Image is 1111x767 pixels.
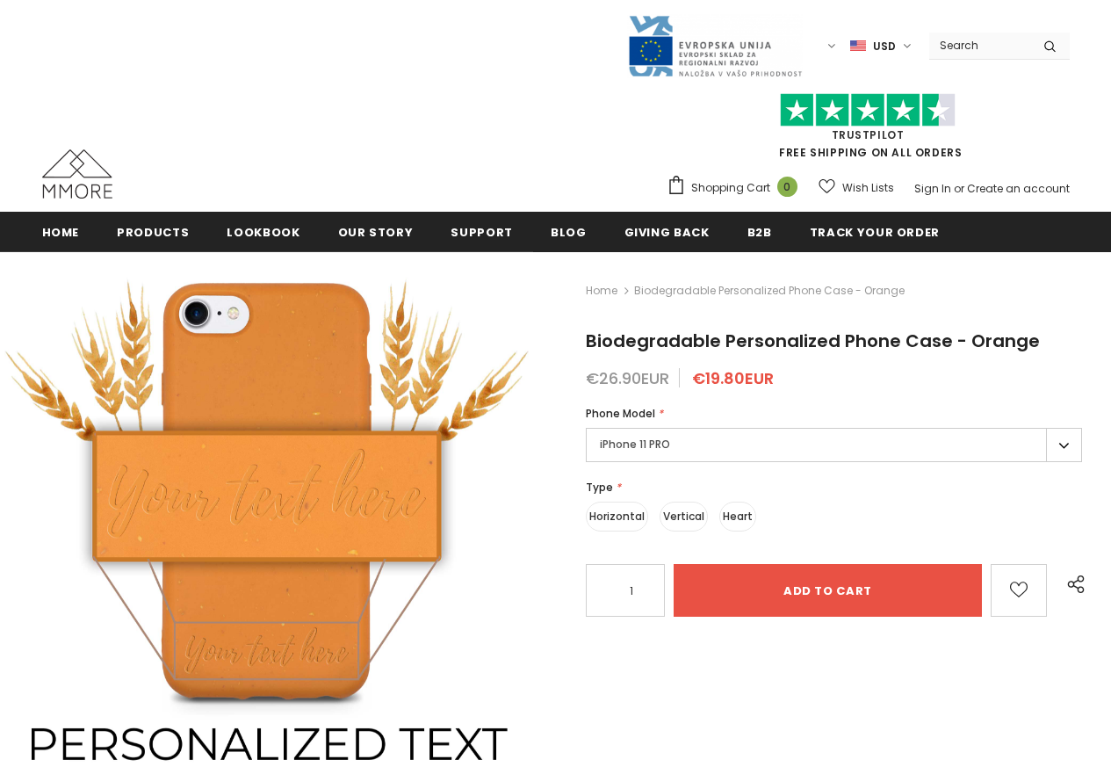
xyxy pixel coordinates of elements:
[586,480,613,495] span: Type
[777,177,797,197] span: 0
[929,33,1030,58] input: Search Site
[810,224,940,241] span: Track your order
[42,224,80,241] span: Home
[873,38,896,55] span: USD
[586,406,655,421] span: Phone Model
[451,212,513,251] a: support
[667,175,806,201] a: Shopping Cart 0
[832,127,905,142] a: Trustpilot
[586,367,669,389] span: €26.90EUR
[660,502,708,532] label: Vertical
[624,224,710,241] span: Giving back
[850,39,866,54] img: USD
[627,14,803,78] img: Javni Razpis
[338,212,414,251] a: Our Story
[691,179,770,197] span: Shopping Cart
[914,181,951,196] a: Sign In
[338,224,414,241] span: Our Story
[819,172,894,203] a: Wish Lists
[692,367,774,389] span: €19.80EUR
[42,149,112,199] img: MMORE Cases
[954,181,964,196] span: or
[227,212,299,251] a: Lookbook
[624,212,710,251] a: Giving back
[634,280,905,301] span: Biodegradable Personalized Phone Case - Orange
[627,38,803,53] a: Javni Razpis
[667,101,1070,160] span: FREE SHIPPING ON ALL ORDERS
[551,212,587,251] a: Blog
[967,181,1070,196] a: Create an account
[780,93,956,127] img: Trust Pilot Stars
[451,224,513,241] span: support
[227,224,299,241] span: Lookbook
[551,224,587,241] span: Blog
[117,212,189,251] a: Products
[674,564,982,617] input: Add to cart
[842,179,894,197] span: Wish Lists
[810,212,940,251] a: Track your order
[42,212,80,251] a: Home
[719,502,756,532] label: Heart
[586,329,1040,353] span: Biodegradable Personalized Phone Case - Orange
[117,224,189,241] span: Products
[586,428,1082,462] label: iPhone 11 PRO
[747,224,772,241] span: B2B
[586,280,617,301] a: Home
[747,212,772,251] a: B2B
[586,502,648,532] label: Horizontal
